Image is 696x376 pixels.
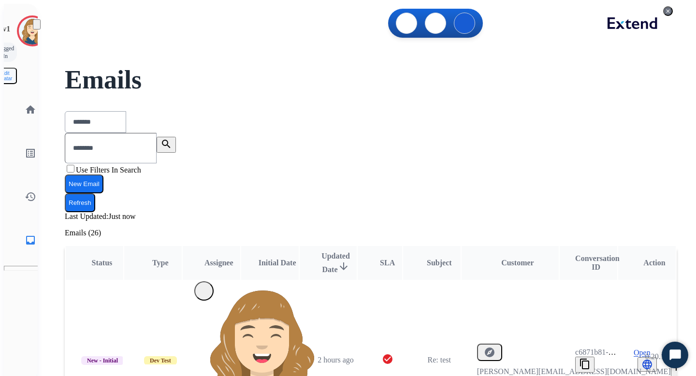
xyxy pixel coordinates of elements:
[477,367,671,376] span: [PERSON_NAME][EMAIL_ADDRESS][DOMAIN_NAME]
[634,348,651,357] span: Open
[321,252,350,274] span: Updated Date
[25,234,36,246] mat-icon: inbox
[65,212,108,220] span: Last Updated:
[25,104,36,116] mat-icon: home
[152,259,168,267] span: Type
[501,259,534,267] span: Customer
[318,356,354,364] span: 2 hours ago
[259,259,296,267] span: Initial Date
[668,348,682,362] svg: Open Chat
[81,356,124,365] span: New - Initial
[665,5,671,17] mat-icon: clear
[76,166,141,174] label: Use Filters In Search
[19,17,46,44] img: avatar
[641,359,653,370] mat-icon: language
[108,212,135,220] span: Just now
[382,353,393,365] mat-icon: check_circle
[662,342,688,368] button: Start Chat
[645,351,686,362] p: 0.20.1027RC
[204,259,233,267] span: Assignee
[579,358,591,370] mat-icon: content_copy
[160,138,172,150] mat-icon: search
[338,260,349,272] mat-icon: arrow_downward
[65,193,95,212] button: Refresh
[618,246,676,280] th: Action
[65,229,677,237] p: Emails (26)
[65,174,103,193] button: New Email
[427,259,452,267] span: Subject
[484,347,495,358] mat-icon: explore
[25,191,36,202] mat-icon: history
[25,147,36,159] mat-icon: list_alt
[428,356,451,364] span: Re: test
[144,356,177,365] span: Dev Test
[65,70,677,89] h2: Emails
[380,259,395,267] span: SLA
[92,259,113,267] span: Status
[575,254,620,271] span: Conversation ID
